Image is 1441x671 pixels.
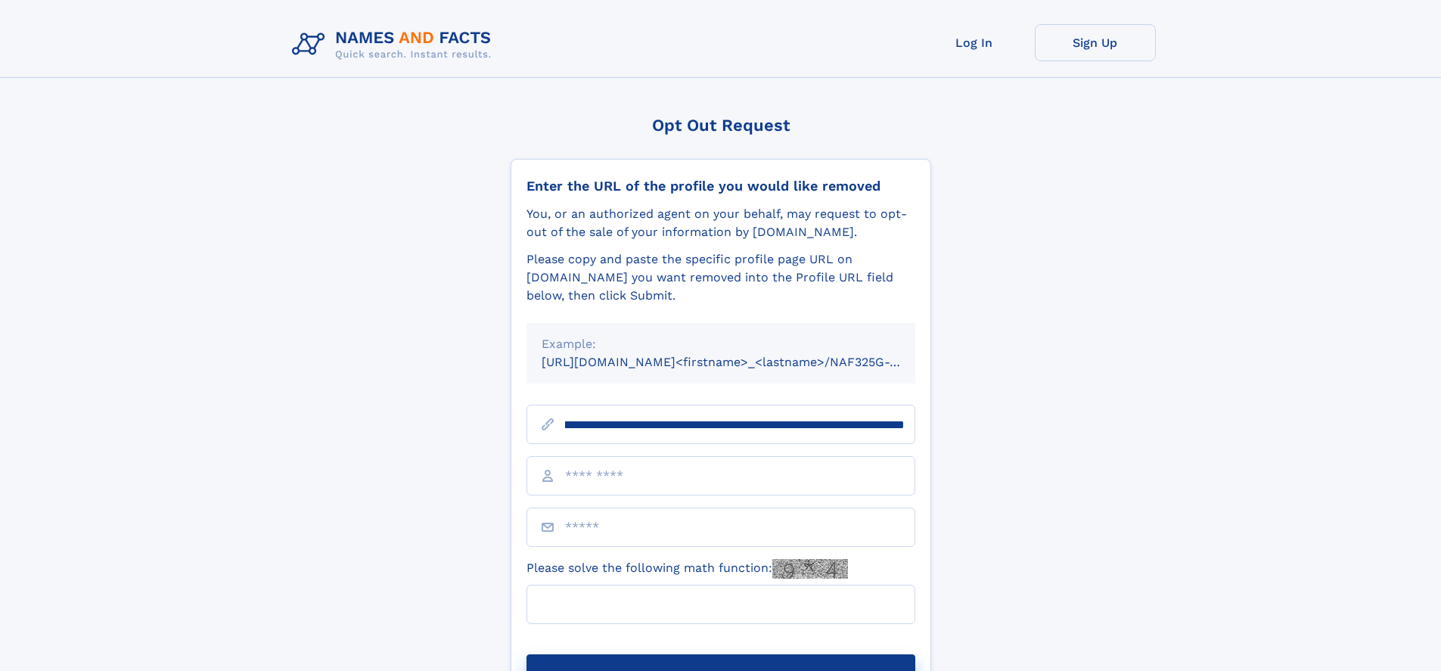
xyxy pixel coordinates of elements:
[542,355,944,369] small: [URL][DOMAIN_NAME]<firstname>_<lastname>/NAF325G-xxxxxxxx
[526,250,915,305] div: Please copy and paste the specific profile page URL on [DOMAIN_NAME] you want removed into the Pr...
[526,559,848,579] label: Please solve the following math function:
[526,205,915,241] div: You, or an authorized agent on your behalf, may request to opt-out of the sale of your informatio...
[1035,24,1156,61] a: Sign Up
[511,116,931,135] div: Opt Out Request
[286,24,504,65] img: Logo Names and Facts
[542,335,900,353] div: Example:
[914,24,1035,61] a: Log In
[526,178,915,194] div: Enter the URL of the profile you would like removed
